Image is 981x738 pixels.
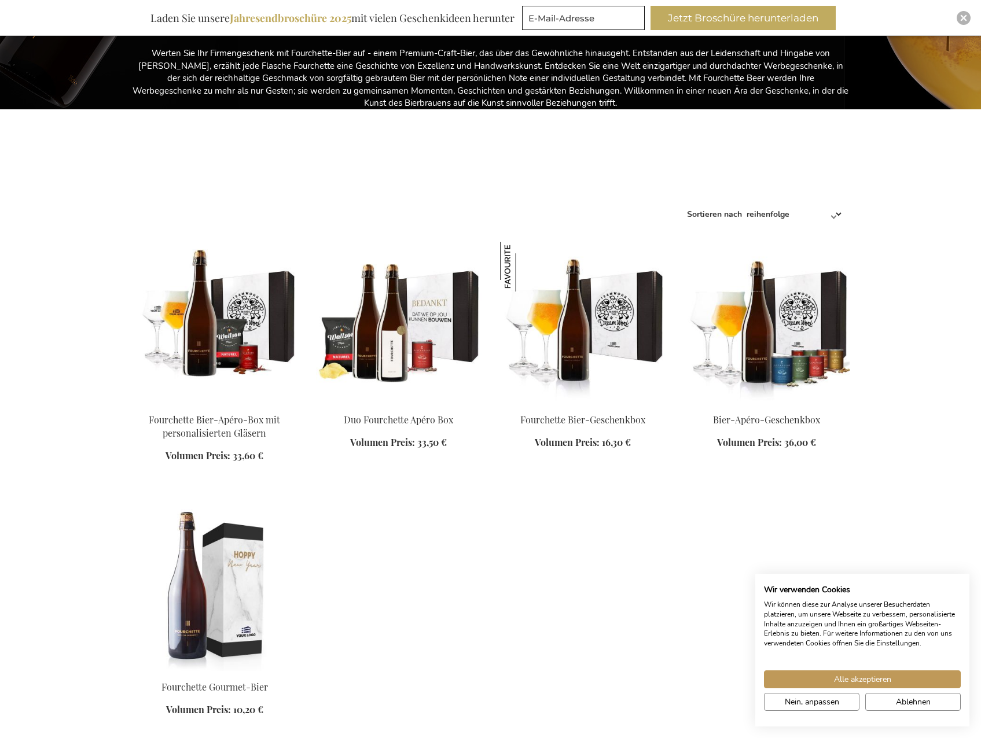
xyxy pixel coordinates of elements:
[602,436,631,448] span: 16,30 €
[316,399,482,410] a: Duo Fourchette Apéro Box
[132,242,297,404] img: Fourchette Bier-Apéro-Box mit personalisierten Gläsern
[717,436,782,448] span: Volumen Preis:
[957,11,971,25] div: Close
[500,399,666,410] a: Fourchette Beer Gift Box Fourchette Bier-Geschenkbox
[684,242,850,404] img: Beer Apéro Gift Box
[535,436,600,448] span: Volumen Preis:
[764,693,859,711] button: cookie Einstellungen anpassen
[522,6,645,30] input: E-Mail-Adresse
[651,6,836,30] button: Jetzt Broschüre herunterladen
[500,242,550,291] img: Fourchette Bier-Geschenkbox
[522,6,648,34] form: marketing offers and promotions
[834,673,891,685] span: Alle akzeptieren
[896,696,931,708] span: Ablehnen
[865,693,961,711] button: Alle verweigern cookies
[713,414,820,426] a: Bier-Apéro-Geschenkbox
[784,436,816,448] span: 36,00 €
[166,703,263,717] a: Volumen Preis: 10,20 €
[132,509,297,671] img: Fourchette beer 75 cl
[161,681,268,693] a: Fourchette Gourmet-Bier
[132,2,850,141] div: Werten Sie Ihr Firmengeschenk mit Fourchette-Bier auf - einem Premium-Craft-Bier, das über das Ge...
[764,585,961,595] h2: Wir verwenden Cookies
[764,600,961,648] p: Wir können diese zur Analyse unserer Besucherdaten platzieren, um unsere Webseite zu verbessern, ...
[350,436,447,449] a: Volumen Preis: 33,50 €
[500,242,666,404] img: Fourchette Beer Gift Box
[785,696,839,708] span: Nein, anpassen
[535,436,631,449] a: Volumen Preis: 16,30 €
[132,666,297,677] a: Fourchette beer 75 cl
[960,14,967,21] img: Close
[684,399,850,410] a: Beer Apéro Gift Box
[417,436,447,448] span: 33,50 €
[764,670,961,688] button: Akzeptieren Sie alle cookies
[230,11,351,25] b: Jahresendbroschüre 2025
[316,242,482,404] img: Duo Fourchette Apéro Box
[350,436,415,448] span: Volumen Preis:
[520,414,645,426] a: Fourchette Bier-Geschenkbox
[687,209,742,220] label: Sortieren nach
[717,436,816,449] a: Volumen Preis: 36,00 €
[233,703,263,715] span: 10,20 €
[145,6,520,30] div: Laden Sie unsere mit vielen Geschenkideen herunter
[166,703,231,715] span: Volumen Preis:
[344,414,453,426] a: Duo Fourchette Apéro Box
